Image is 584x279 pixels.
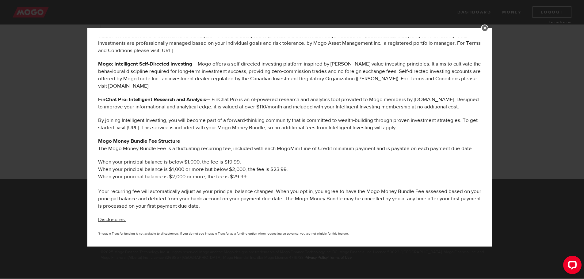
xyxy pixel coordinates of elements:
b: Mogo: Intelligent Self-Directed Investing [98,61,192,67]
li: When your principal balance is $2,000 or more, the fee is $29.99. [98,173,481,188]
p: Your recurring fee will automatically adjust as your principal balance changes. When you opt in, ... [98,188,481,210]
p: The Mogo Money Bundle Fee is a fluctuating recurring fee, included with each MogoMini Line of Cre... [98,138,481,152]
p: — Mogo offers a self-directed investing platform inspired by [PERSON_NAME] value investing princi... [98,60,481,90]
b: Mogo Money Bundle Fee Structure [98,138,180,145]
p: By joining Intelligent Investing, you will become part of a forward-thinking community that is co... [98,117,481,131]
iframe: LiveChat chat widget [558,253,584,279]
u: Disclosures: [98,216,126,223]
li: When your principal balance is $1,000 or more but below $2,000, the fee is $23.99. [98,166,481,173]
p: — Moka offers a fully managed investment solution centered on the proven performance of the S&P 5... [98,25,481,54]
small: *Interac e-Transfer funding is not available to all customers. If you do not see Interac e-Transf... [98,232,349,236]
p: — FinChat Pro is an AI-powered research and analytics tool provided to Mogo members by [DOMAIN_NA... [98,96,481,111]
li: When your principal balance is below $1,000, the fee is $19.99. [98,158,481,166]
b: FinChat Pro: Intelligent Research and Analysis [98,96,206,103]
